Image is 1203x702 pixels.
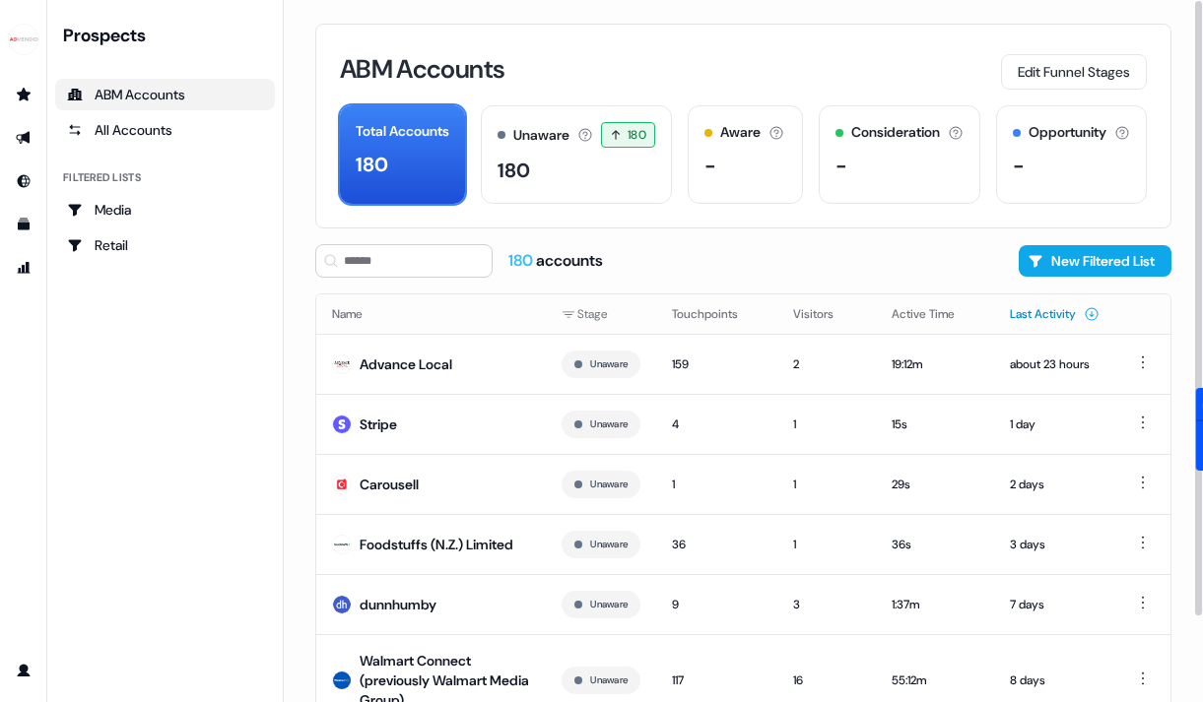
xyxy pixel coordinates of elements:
div: 1:37m [892,595,978,614]
div: 16 [793,670,860,690]
button: Unaware [590,355,628,373]
div: - [704,151,716,180]
div: - [835,151,847,180]
div: Stripe [360,415,397,434]
div: 7 days [1010,595,1100,614]
div: 15s [892,415,978,434]
div: 3 [793,595,860,614]
div: 117 [672,670,762,690]
div: 36 [672,535,762,554]
div: Total Accounts [356,121,449,142]
button: Unaware [590,476,628,493]
div: 1 [793,475,860,494]
div: All Accounts [67,120,263,140]
span: 180 [628,125,646,145]
th: Name [316,294,546,334]
button: Touchpoints [672,296,762,332]
div: 4 [672,415,762,434]
a: Go to Media [55,194,275,225]
div: about 23 hours [1010,354,1100,374]
div: 1 day [1010,415,1100,434]
h3: ABM Accounts [340,56,504,82]
div: Prospects [63,24,275,47]
button: Edit Funnel Stages [1001,54,1147,90]
button: Last Activity [1010,296,1100,332]
a: ABM Accounts [55,79,275,110]
button: Unaware [590,596,628,613]
div: 3 days [1010,535,1100,554]
div: Media [67,200,263,220]
div: - [1013,151,1025,180]
div: 8 days [1010,670,1100,690]
a: Go to templates [8,209,39,240]
div: 180 [356,150,388,179]
button: Unaware [590,536,628,553]
div: dunnhumby [360,595,436,614]
button: Unaware [590,671,628,689]
div: Unaware [513,125,569,146]
button: New Filtered List [1019,245,1171,277]
div: 2 days [1010,475,1100,494]
div: 19:12m [892,354,978,374]
div: Filtered lists [63,169,141,186]
button: Active Time [892,296,978,332]
div: Aware [720,122,761,143]
a: Go to outbound experience [8,122,39,154]
div: Stage [562,304,640,324]
button: Visitors [793,296,857,332]
span: 180 [508,250,536,271]
div: 36s [892,535,978,554]
div: Opportunity [1029,122,1106,143]
div: 2 [793,354,860,374]
div: 1 [793,535,860,554]
a: Go to Retail [55,229,275,261]
div: Retail [67,235,263,255]
a: All accounts [55,114,275,146]
a: Go to prospects [8,79,39,110]
div: 1 [672,475,762,494]
div: ABM Accounts [67,85,263,104]
div: 55:12m [892,670,978,690]
div: Consideration [851,122,940,143]
a: Go to profile [8,655,39,686]
a: Go to attribution [8,252,39,284]
div: 29s [892,475,978,494]
div: Advance Local [360,354,452,374]
div: accounts [508,250,603,272]
div: 1 [793,415,860,434]
div: Foodstuffs (N.Z.) Limited [360,535,513,554]
div: Carousell [360,475,419,494]
button: Unaware [590,415,628,433]
div: 159 [672,354,762,374]
div: 9 [672,595,762,614]
a: Go to Inbound [8,165,39,197]
div: 180 [498,156,530,185]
